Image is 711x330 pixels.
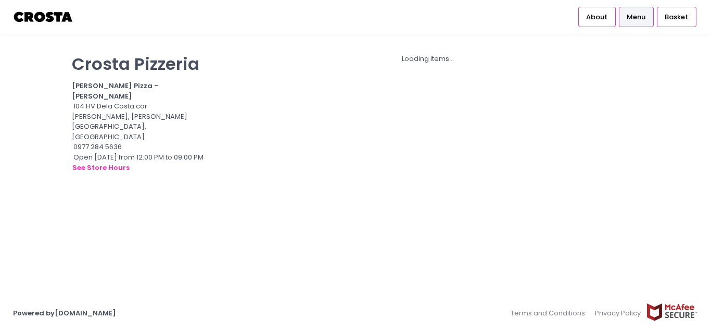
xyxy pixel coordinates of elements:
[511,303,590,323] a: Terms and Conditions
[619,7,654,27] a: Menu
[72,81,158,101] b: [PERSON_NAME] Pizza - [PERSON_NAME]
[13,308,116,318] a: Powered by[DOMAIN_NAME]
[72,162,130,174] button: see store hours
[590,303,646,323] a: Privacy Policy
[13,8,74,26] img: logo
[217,54,639,64] div: Loading items...
[665,12,688,22] span: Basket
[578,7,616,27] a: About
[72,142,204,152] div: 0977 284 5636
[72,54,204,74] p: Crosta Pizzeria
[646,303,698,321] img: mcafee-secure
[627,12,645,22] span: Menu
[72,101,204,142] div: 104 HV Dela Costa cor [PERSON_NAME], [PERSON_NAME][GEOGRAPHIC_DATA], [GEOGRAPHIC_DATA]
[586,12,607,22] span: About
[72,152,204,174] div: Open [DATE] from 12:00 PM to 09:00 PM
